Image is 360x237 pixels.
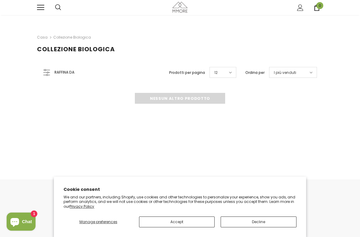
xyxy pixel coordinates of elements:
button: Manage preferences [64,216,133,227]
span: Collezione biologica [37,45,115,53]
span: Raffina da [54,69,74,76]
a: Privacy Policy [70,204,94,209]
h2: Cookie consent [64,186,296,193]
a: 0 [314,5,320,11]
a: Casa [37,34,48,41]
button: Decline [221,216,296,227]
p: We and our partners, including Shopify, use cookies and other technologies to personalize your ex... [64,195,296,209]
span: I più venduti [274,70,296,76]
label: Ordina per [245,70,265,76]
button: Accept [139,216,215,227]
inbox-online-store-chat: Shopify online store chat [5,213,37,232]
a: Collezione biologica [53,35,91,40]
img: Casi MMORE [172,2,188,12]
span: 0 [316,2,323,9]
span: 12 [214,70,218,76]
label: Prodotti per pagina [169,70,205,76]
span: Manage preferences [79,219,117,224]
